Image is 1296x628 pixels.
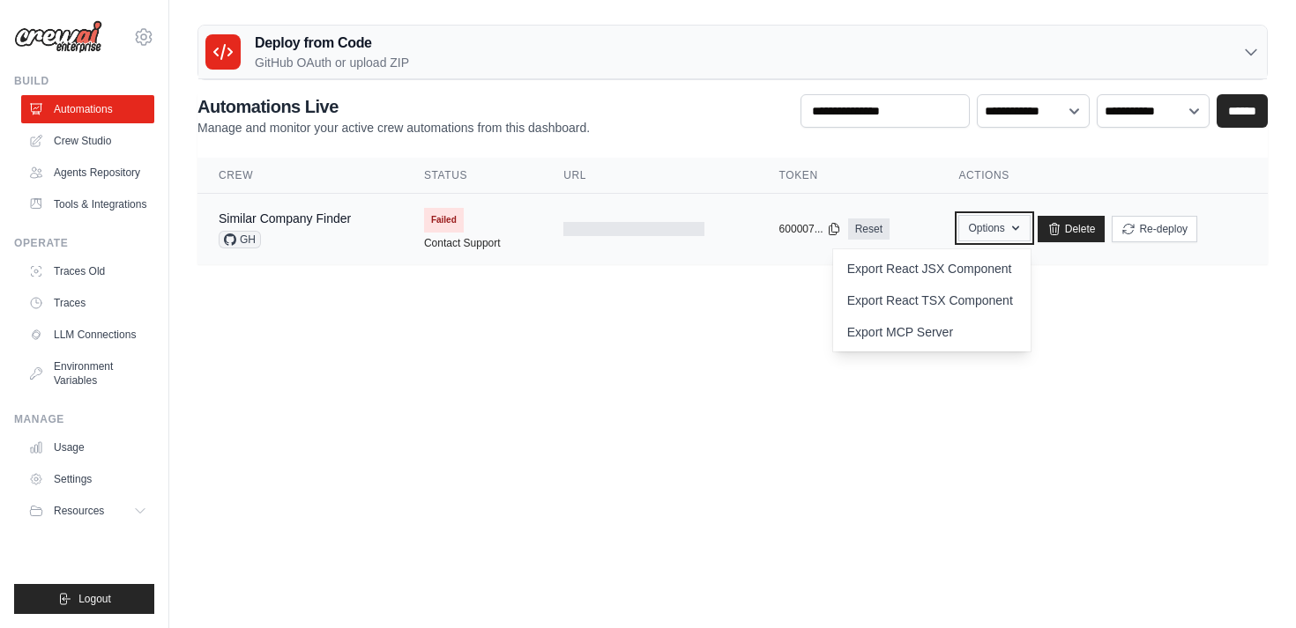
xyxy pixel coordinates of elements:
h3: Deploy from Code [255,33,409,54]
th: Status [403,158,542,194]
span: Logout [78,592,111,606]
button: Options [958,215,1030,241]
a: Reset [848,218,890,240]
a: Similar Company Finder [219,211,351,225]
a: Crew Studio [21,127,154,155]
a: Tools & Integrations [21,190,154,218]
a: Usage [21,433,154,462]
iframe: Chat Widget [1208,543,1296,628]
h2: Automations Live [197,94,590,119]
th: Crew [197,158,403,194]
p: GitHub OAuth or upload ZIP [255,54,409,71]
img: Logo [14,20,102,54]
th: Actions [937,158,1268,194]
a: Delete [1038,216,1106,242]
a: Export MCP Server [833,316,1031,348]
a: Export React TSX Component [833,284,1031,316]
div: Operate [14,236,154,250]
div: Build [14,74,154,88]
p: Manage and monitor your active crew automations from this dashboard. [197,119,590,137]
span: Resources [54,504,104,518]
th: Token [758,158,938,194]
a: Traces Old [21,257,154,285]
button: Logout [14,584,154,614]
span: Failed [424,208,464,233]
a: Export React JSX Component [833,253,1031,284]
a: Contact Support [424,236,501,250]
button: Re-deploy [1112,216,1197,242]
div: Manage [14,412,154,426]
a: Traces [21,289,154,317]
a: LLM Connections [21,321,154,349]
a: Environment Variables [21,352,154,395]
th: URL [542,158,757,194]
a: Automations [21,95,154,123]
button: 600007... [779,222,841,236]
button: Resources [21,497,154,525]
span: GH [219,231,261,248]
a: Agents Repository [21,159,154,187]
a: Settings [21,465,154,493]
